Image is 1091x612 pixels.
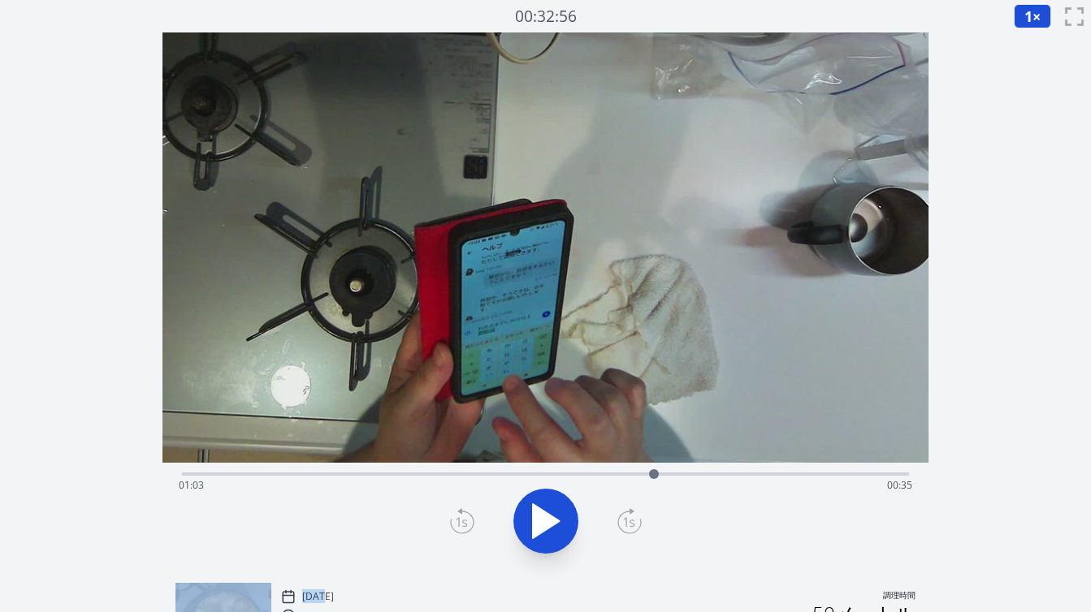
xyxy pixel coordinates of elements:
font: 調理時間 [883,590,916,601]
font: [DATE] [302,589,334,603]
span: 00:35 [887,478,912,492]
button: 1× [1014,4,1051,28]
a: 00:32:56 [515,5,577,28]
span: 01:03 [179,478,204,492]
font: 1 [1024,6,1033,26]
font: × [1033,6,1041,26]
